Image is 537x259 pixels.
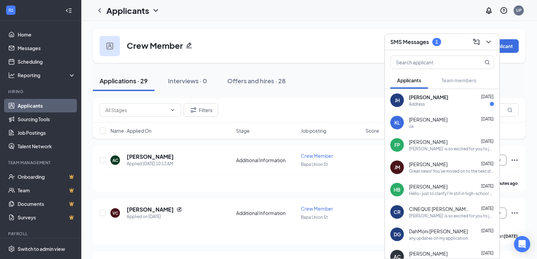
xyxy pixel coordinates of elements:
svg: Ellipses [511,156,519,164]
h5: [PERSON_NAME] [127,206,174,213]
svg: ChevronDown [152,6,160,15]
a: Sourcing Tools [18,112,76,126]
h1: Applicants [106,5,149,16]
button: ComposeMessage [471,37,482,47]
span: [DATE] [481,206,494,211]
div: Applications · 29 [100,77,148,85]
span: [DATE] [481,228,494,233]
div: Reporting [18,72,76,79]
img: user icon [106,43,113,49]
svg: Filter [189,106,198,114]
div: Additional Information [236,210,297,216]
a: Home [18,28,76,41]
span: Name · Applied On [110,127,151,134]
span: DahMoni [PERSON_NAME] [409,228,468,235]
div: Open Intercom Messenger [514,236,530,252]
div: Payroll [8,231,74,237]
span: Applicants [397,77,421,83]
div: DG [394,231,401,238]
div: [PERSON_NAME]' is so excited for you to join our team! Do you know anyone else who might be inter... [409,213,494,219]
a: Scheduling [18,55,76,68]
div: Interviews · 0 [168,77,207,85]
button: ChevronDown [483,37,494,47]
div: Hello- just to clarify I'm still in high-school so I would need an interview time when school is ... [409,191,494,196]
span: Crew Member [301,206,333,212]
svg: ChevronLeft [96,6,104,15]
svg: ComposeMessage [472,38,480,46]
div: JH [395,97,400,104]
svg: Notifications [485,6,493,15]
svg: QuestionInfo [500,6,508,15]
span: [PERSON_NAME] [409,116,448,123]
svg: Ellipses [511,209,519,217]
a: TeamCrown [18,184,76,197]
span: [DATE] [481,94,494,99]
a: Job Postings [18,126,76,139]
div: [PERSON_NAME]' is so excited for you to join our team! Do you know anyone else who might be inter... [409,146,494,152]
div: Address [409,101,425,107]
span: Score [366,127,379,134]
div: Offers and hires · 28 [227,77,286,85]
svg: WorkstreamLogo [7,7,14,14]
div: Switch to admin view [18,245,65,252]
a: DocumentsCrown [18,197,76,211]
svg: Collapse [65,7,72,14]
div: AC [112,157,118,163]
a: Applicants [18,99,76,112]
div: HB [394,186,400,193]
span: [PERSON_NAME] [409,161,448,168]
span: Crew Member [301,153,333,159]
svg: Settings [8,245,15,252]
svg: ChevronDown [170,107,175,113]
input: All Stages [105,106,167,114]
span: [PERSON_NAME] [409,94,448,101]
span: Team members [441,77,476,83]
div: Team Management [8,160,74,166]
div: Great news! You've moved on to the next stage of the application. We have a few additional questi... [409,168,494,174]
div: Hiring [8,89,74,94]
div: any updates on my application, [409,235,469,241]
svg: Analysis [8,72,15,79]
span: [DATE] [481,251,494,256]
a: SurveysCrown [18,211,76,224]
span: [PERSON_NAME] [409,183,448,190]
button: Filter Filters [184,103,218,117]
a: Messages [18,41,76,55]
div: JM [394,164,400,171]
div: 1 [435,39,438,45]
span: [PERSON_NAME] [409,138,448,145]
input: Search applicant [391,56,471,69]
div: Additional Information [236,157,297,164]
div: UP [516,7,522,13]
span: [DATE] [481,184,494,189]
div: Applied on [DATE] [127,213,182,220]
b: [DATE] [504,234,518,239]
span: CINEQUE [PERSON_NAME] [409,206,470,212]
div: Applied [DATE] 10:13 AM [127,160,174,167]
span: Stage [236,127,250,134]
b: 20 minutes ago [488,181,518,186]
svg: MagnifyingGlass [507,107,513,113]
span: Job posting [301,127,326,134]
svg: ChevronDown [484,38,493,46]
div: CR [394,209,400,215]
h5: [PERSON_NAME] [127,153,174,160]
div: KL [394,119,400,126]
span: [PERSON_NAME] [409,250,448,257]
a: Talent Network [18,139,76,153]
span: Bapa Union St [301,162,328,167]
div: ok [409,124,414,129]
svg: MagnifyingGlass [484,60,490,65]
span: [DATE] [481,116,494,122]
svg: Pencil [186,42,192,49]
span: [DATE] [481,161,494,166]
span: Bapa Union St [301,215,328,220]
svg: Reapply [177,207,182,212]
div: VC [112,210,118,216]
a: OnboardingCrown [18,170,76,184]
span: [DATE] [481,139,494,144]
div: FP [394,142,400,148]
h3: SMS Messages [390,38,429,46]
h3: Crew Member [127,40,183,51]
